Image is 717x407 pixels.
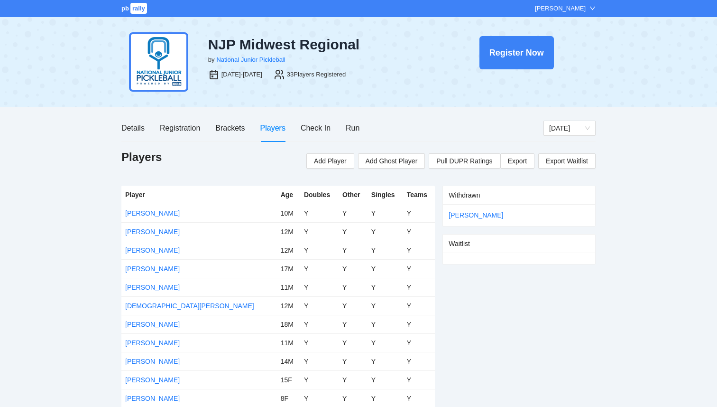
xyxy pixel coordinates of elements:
td: 12M [277,241,300,259]
button: Pull DUPR Ratings [429,153,500,169]
a: [PERSON_NAME] [125,228,180,236]
div: Check In [301,122,331,134]
div: Waitlist [449,235,589,253]
div: Details [121,122,145,134]
a: [PERSON_NAME] [125,358,180,365]
td: Y [368,333,403,352]
td: Y [368,278,403,296]
td: Y [339,370,368,389]
a: National Junior Pickleball [216,56,285,63]
img: njp-logo2.png [129,32,188,92]
a: [PERSON_NAME] [125,395,180,402]
td: Y [300,204,339,222]
td: Y [300,333,339,352]
td: Y [300,241,339,259]
td: Y [368,204,403,222]
td: Y [403,222,435,241]
td: Y [368,222,403,241]
div: Teams [407,189,432,200]
td: Y [339,352,368,370]
div: Singles [371,189,399,200]
a: [PERSON_NAME] [125,209,180,217]
td: Y [403,352,435,370]
td: Y [403,241,435,259]
button: Register Now [479,36,554,69]
a: [DEMOGRAPHIC_DATA][PERSON_NAME] [125,302,254,310]
td: 11M [277,333,300,352]
td: Y [368,315,403,333]
div: Run [346,122,359,134]
td: 17M [277,259,300,278]
td: Y [403,333,435,352]
a: [PERSON_NAME] [125,376,180,384]
td: 12M [277,222,300,241]
span: Export Waitlist [546,154,588,168]
div: 33 Players Registered [287,70,346,79]
td: Y [368,241,403,259]
div: Other [342,189,364,200]
span: down [589,5,596,11]
div: by [208,55,215,65]
td: Y [339,241,368,259]
h1: Players [121,150,162,165]
a: [PERSON_NAME] [125,246,180,254]
a: Export Waitlist [538,153,596,169]
td: 15F [277,370,300,389]
td: Y [368,296,403,315]
button: Add Player [306,153,354,169]
td: Y [339,333,368,352]
td: Y [368,370,403,389]
td: Y [300,222,339,241]
button: Add Ghost Player [358,153,425,169]
div: Doubles [304,189,335,200]
div: [PERSON_NAME] [535,4,586,13]
div: [DATE]-[DATE] [221,70,262,79]
a: pbrally [121,5,148,12]
div: NJP Midwest Regional [208,36,430,53]
td: Y [339,296,368,315]
td: Y [300,352,339,370]
td: Y [339,204,368,222]
div: Age [281,189,296,200]
td: Y [368,352,403,370]
span: pb [121,5,129,12]
td: 10M [277,204,300,222]
td: Y [300,370,339,389]
a: [PERSON_NAME] [125,321,180,328]
td: Y [300,296,339,315]
td: Y [403,296,435,315]
a: Export [500,153,534,169]
a: [PERSON_NAME] [449,211,503,219]
span: Pull DUPR Ratings [436,156,492,166]
span: Add Player [314,156,346,166]
td: Y [339,259,368,278]
td: 18M [277,315,300,333]
td: Y [339,222,368,241]
td: Y [403,278,435,296]
span: rally [130,3,147,14]
div: Withdrawn [449,186,589,204]
td: 14M [277,352,300,370]
span: Export [508,154,527,168]
div: Players [260,122,285,134]
td: Y [339,278,368,296]
span: Add Ghost Player [366,156,418,166]
span: Thursday [549,121,590,135]
a: [PERSON_NAME] [125,265,180,273]
td: Y [403,370,435,389]
td: Y [403,259,435,278]
td: Y [339,315,368,333]
a: [PERSON_NAME] [125,339,180,347]
td: Y [300,259,339,278]
td: 12M [277,296,300,315]
a: [PERSON_NAME] [125,284,180,291]
td: Y [368,259,403,278]
td: Y [300,315,339,333]
td: Y [300,278,339,296]
td: 11M [277,278,300,296]
div: Player [125,189,273,200]
td: Y [403,204,435,222]
div: Registration [160,122,200,134]
td: Y [403,315,435,333]
div: Brackets [215,122,245,134]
